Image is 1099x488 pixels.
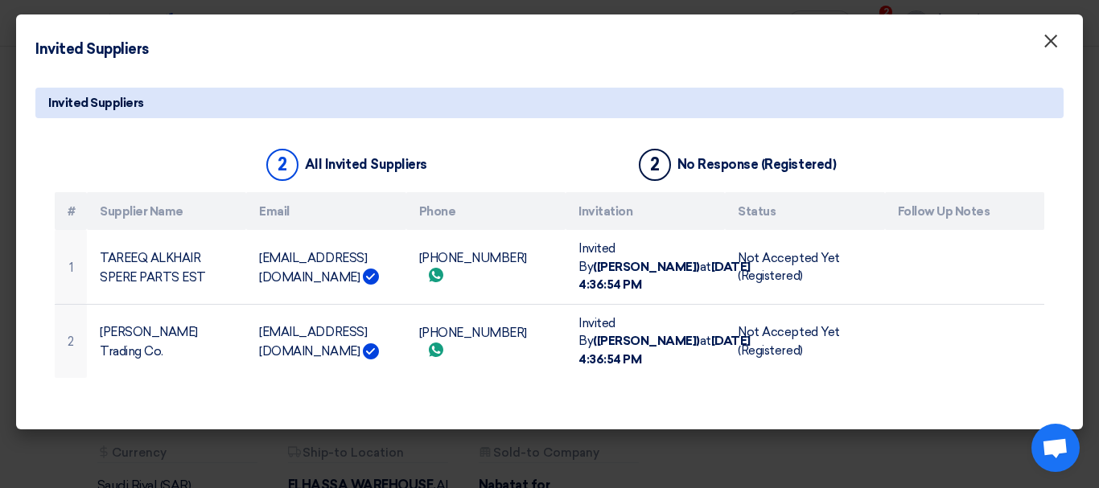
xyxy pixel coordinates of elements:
[100,204,183,219] font: Supplier Name
[259,204,290,219] font: Email
[48,96,144,110] font: Invited Suppliers
[650,154,660,175] font: 2
[593,334,700,348] font: ([PERSON_NAME])
[419,326,527,340] font: [PHONE_NUMBER]
[259,251,367,285] font: [EMAIL_ADDRESS][DOMAIN_NAME]
[898,204,990,219] font: Follow Up Notes
[578,316,615,349] font: Invited By
[69,260,73,275] font: 1
[738,204,776,219] font: Status
[259,325,367,359] font: [EMAIL_ADDRESS][DOMAIN_NAME]
[700,334,711,348] font: at
[1043,29,1059,61] font: ×
[738,251,839,284] font: Not Accepted Yet (Registered)
[35,40,149,58] font: Invited Suppliers
[578,204,632,219] font: Invitation
[100,251,206,285] font: TAREEQ ALKHAIR SPERE PARTS EST
[578,241,615,274] font: Invited By
[363,343,379,359] img: Verified Account
[278,154,287,175] font: 2
[1031,424,1080,472] div: Open chat
[677,157,836,172] font: No Response (Registered)
[578,334,751,367] font: [DATE] 4:36:54 PM
[305,157,427,172] font: All Invited Suppliers
[363,269,379,285] img: Verified Account
[1030,26,1072,58] button: Close
[68,334,74,349] font: 2
[419,204,456,219] font: Phone
[419,251,527,265] font: [PHONE_NUMBER]
[593,260,700,274] font: ([PERSON_NAME])
[100,325,198,359] font: [PERSON_NAME] Trading Co.
[68,204,76,219] font: #
[738,325,839,358] font: Not Accepted Yet (Registered)
[700,260,711,274] font: at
